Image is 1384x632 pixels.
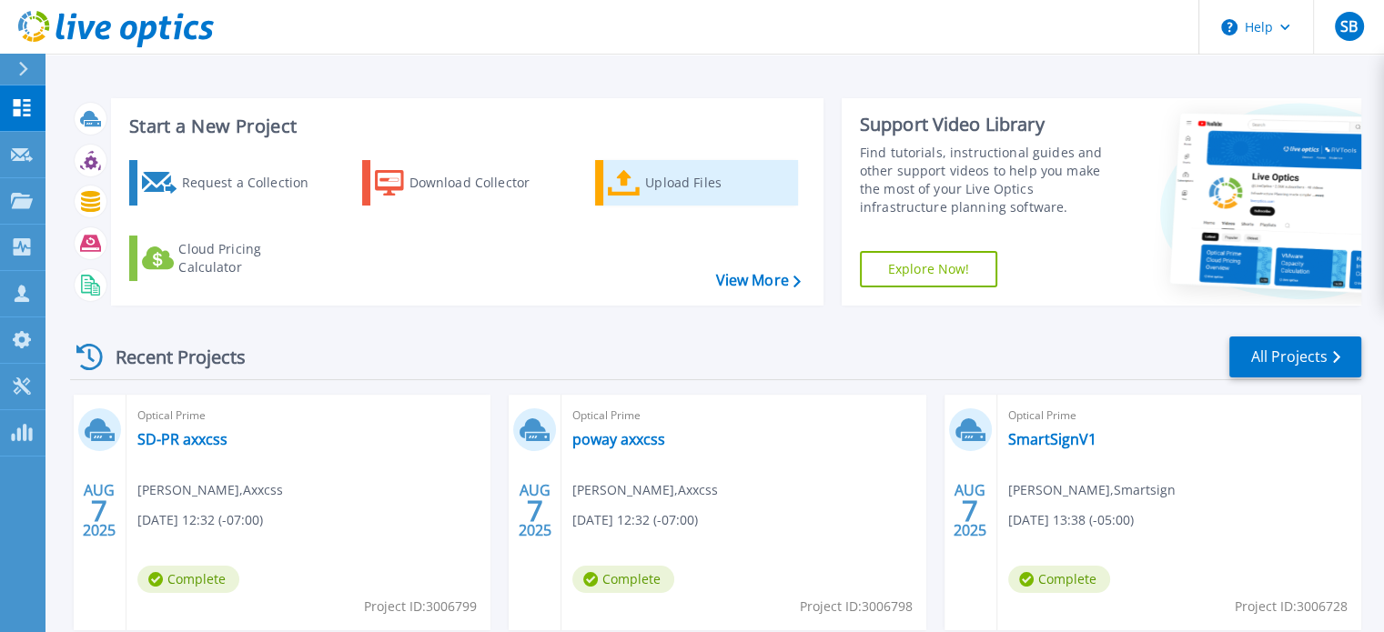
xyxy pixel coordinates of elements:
[572,566,674,593] span: Complete
[137,406,480,426] span: Optical Prime
[1229,336,1361,377] a: All Projects
[137,480,283,500] span: [PERSON_NAME] , Axxcss
[137,566,239,593] span: Complete
[1008,480,1176,500] span: [PERSON_NAME] , Smartsign
[860,251,998,287] a: Explore Now!
[527,503,543,518] span: 7
[800,597,913,617] span: Project ID: 3006798
[595,160,798,206] a: Upload Files
[572,480,718,500] span: [PERSON_NAME] , Axxcss
[129,236,332,281] a: Cloud Pricing Calculator
[129,116,800,136] h3: Start a New Project
[362,160,565,206] a: Download Collector
[572,406,914,426] span: Optical Prime
[91,503,107,518] span: 7
[518,477,552,544] div: AUG 2025
[715,272,800,289] a: View More
[70,335,270,379] div: Recent Projects
[82,477,116,544] div: AUG 2025
[181,165,327,201] div: Request a Collection
[1008,406,1350,426] span: Optical Prime
[572,430,665,448] a: poway axxcss
[137,510,263,530] span: [DATE] 12:32 (-07:00)
[860,113,1121,136] div: Support Video Library
[953,477,987,544] div: AUG 2025
[860,144,1121,216] div: Find tutorials, instructional guides and other support videos to help you make the most of your L...
[1235,597,1348,617] span: Project ID: 3006728
[1008,430,1096,448] a: SmartSignV1
[572,510,698,530] span: [DATE] 12:32 (-07:00)
[1008,566,1110,593] span: Complete
[962,503,978,518] span: 7
[129,160,332,206] a: Request a Collection
[364,597,477,617] span: Project ID: 3006799
[645,165,791,201] div: Upload Files
[137,430,227,448] a: SD-PR axxcss
[178,240,324,276] div: Cloud Pricing Calculator
[409,165,555,201] div: Download Collector
[1008,510,1134,530] span: [DATE] 13:38 (-05:00)
[1340,19,1358,34] span: SB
